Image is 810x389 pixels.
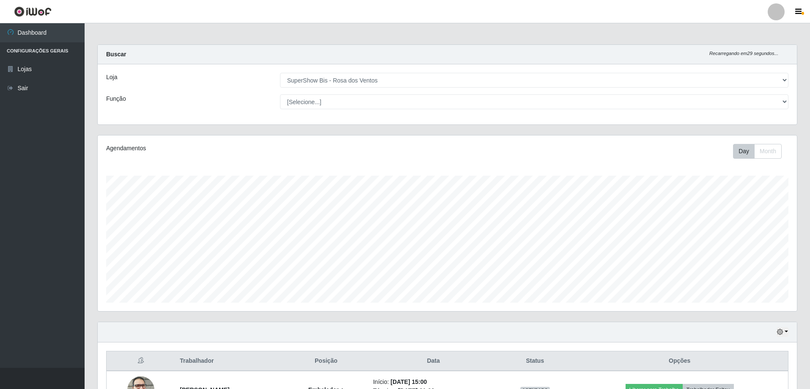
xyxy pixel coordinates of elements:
[571,351,788,371] th: Opções
[14,6,52,17] img: CoreUI Logo
[284,351,368,371] th: Posição
[106,51,126,58] strong: Buscar
[754,144,782,159] button: Month
[390,378,427,385] time: [DATE] 15:00
[733,144,782,159] div: First group
[368,351,499,371] th: Data
[499,351,571,371] th: Status
[175,351,284,371] th: Trabalhador
[106,144,383,153] div: Agendamentos
[106,73,117,82] label: Loja
[106,94,126,103] label: Função
[733,144,755,159] button: Day
[709,51,778,56] i: Recarregando em 29 segundos...
[733,144,788,159] div: Toolbar with button groups
[373,378,494,386] li: Início:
